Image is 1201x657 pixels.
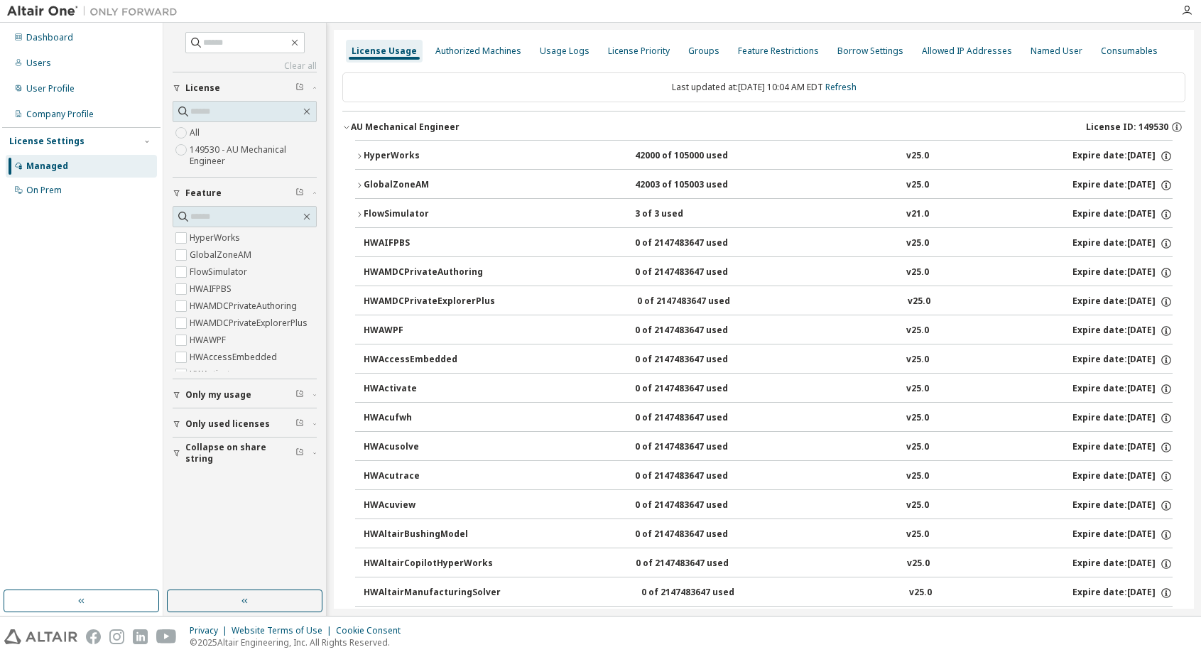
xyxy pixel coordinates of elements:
label: All [190,124,202,141]
button: HWAIFPBS0 of 2147483647 usedv25.0Expire date:[DATE] [364,228,1173,259]
div: Last updated at: [DATE] 10:04 AM EDT [342,72,1185,102]
div: Dashboard [26,32,73,43]
div: 0 of 2147483647 used [635,383,763,396]
img: facebook.svg [86,629,101,644]
div: HyperWorks [364,150,491,163]
div: v25.0 [906,266,929,279]
button: Only my usage [173,379,317,411]
div: Expire date: [DATE] [1072,470,1173,483]
img: instagram.svg [109,629,124,644]
button: Collapse on share string [173,438,317,469]
div: v25.0 [906,237,929,250]
div: v25.0 [906,441,929,454]
div: 42003 of 105003 used [635,179,763,192]
div: HWActivate [364,383,491,396]
button: FlowSimulator3 of 3 usedv21.0Expire date:[DATE] [355,199,1173,230]
label: HWAIFPBS [190,281,234,298]
span: Clear filter [295,188,304,199]
button: Only used licenses [173,408,317,440]
div: HWAcutrace [364,470,491,483]
div: Expire date: [DATE] [1072,587,1173,599]
div: v25.0 [909,587,932,599]
div: v25.0 [907,558,930,570]
a: Clear all [173,60,317,72]
button: HWAltairManufacturingSolver0 of 2147483647 usedv25.0Expire date:[DATE] [364,577,1173,609]
div: HWAcusolve [364,441,491,454]
button: HWActivate0 of 2147483647 usedv25.0Expire date:[DATE] [364,374,1173,405]
div: Expire date: [DATE] [1072,325,1173,337]
div: Expire date: [DATE] [1072,383,1173,396]
button: HWAMDCPrivateExplorerPlus0 of 2147483647 usedv25.0Expire date:[DATE] [364,286,1173,317]
button: Feature [173,178,317,209]
div: 0 of 2147483647 used [635,266,763,279]
span: Clear filter [295,447,304,459]
div: On Prem [26,185,62,196]
label: HyperWorks [190,229,243,246]
label: HWAccessEmbedded [190,349,280,366]
button: HWAcusolve0 of 2147483647 usedv25.0Expire date:[DATE] [364,432,1173,463]
span: Only used licenses [185,418,270,430]
button: License [173,72,317,104]
div: Usage Logs [540,45,589,57]
div: HWAWPF [364,325,491,337]
div: Expire date: [DATE] [1072,558,1173,570]
p: © 2025 Altair Engineering, Inc. All Rights Reserved. [190,636,409,648]
div: Borrow Settings [837,45,903,57]
div: Expire date: [DATE] [1072,208,1173,221]
div: 0 of 2147483647 used [635,441,763,454]
label: HWAWPF [190,332,229,349]
div: Expire date: [DATE] [1072,266,1173,279]
span: Only my usage [185,389,251,401]
div: HWAcufwh [364,412,491,425]
label: HWAMDCPrivateAuthoring [190,298,300,315]
button: HWAccessEmbedded0 of 2147483647 usedv25.0Expire date:[DATE] [364,344,1173,376]
div: License Priority [608,45,670,57]
div: Expire date: [DATE] [1072,150,1173,163]
img: altair_logo.svg [4,629,77,644]
img: linkedin.svg [133,629,148,644]
div: License Usage [352,45,417,57]
div: HWAMDCPrivateExplorerPlus [364,295,495,308]
div: HWAIFPBS [364,237,491,250]
div: 0 of 2147483647 used [635,237,763,250]
div: FlowSimulator [364,208,491,221]
div: HWAcuview [364,499,491,512]
div: Expire date: [DATE] [1072,412,1173,425]
div: Feature Restrictions [738,45,819,57]
div: 3 of 3 used [635,208,763,221]
div: HWAltairManufacturingSolver [364,587,501,599]
span: Clear filter [295,82,304,94]
button: HyperWorks42000 of 105000 usedv25.0Expire date:[DATE] [355,141,1173,172]
div: 0 of 2147483647 used [635,470,763,483]
div: 0 of 2147483647 used [637,295,765,308]
div: Expire date: [DATE] [1072,354,1173,366]
button: HWAcufwh0 of 2147483647 usedv25.0Expire date:[DATE] [364,403,1173,434]
span: License [185,82,220,94]
div: v25.0 [906,383,929,396]
button: HWAWPF0 of 2147483647 usedv25.0Expire date:[DATE] [364,315,1173,347]
div: HWAltairCopilotHyperWorks [364,558,493,570]
div: 0 of 2147483647 used [635,499,763,512]
span: Clear filter [295,389,304,401]
div: v25.0 [906,325,929,337]
div: v25.0 [908,295,930,308]
a: Refresh [825,81,857,93]
div: Managed [26,161,68,172]
img: Altair One [7,4,185,18]
button: AU Mechanical EngineerLicense ID: 149530 [342,112,1185,143]
div: User Profile [26,83,75,94]
div: v25.0 [906,179,929,192]
div: Expire date: [DATE] [1072,528,1173,541]
div: 42000 of 105000 used [635,150,763,163]
div: Expire date: [DATE] [1072,499,1173,512]
div: Consumables [1101,45,1158,57]
div: Cookie Consent [336,625,409,636]
img: youtube.svg [156,629,177,644]
div: 0 of 2147483647 used [635,354,763,366]
div: HWAltairBushingModel [364,528,491,541]
div: Expire date: [DATE] [1072,295,1173,308]
div: v25.0 [906,354,929,366]
div: Named User [1031,45,1082,57]
label: GlobalZoneAM [190,246,254,264]
div: Expire date: [DATE] [1072,179,1173,192]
